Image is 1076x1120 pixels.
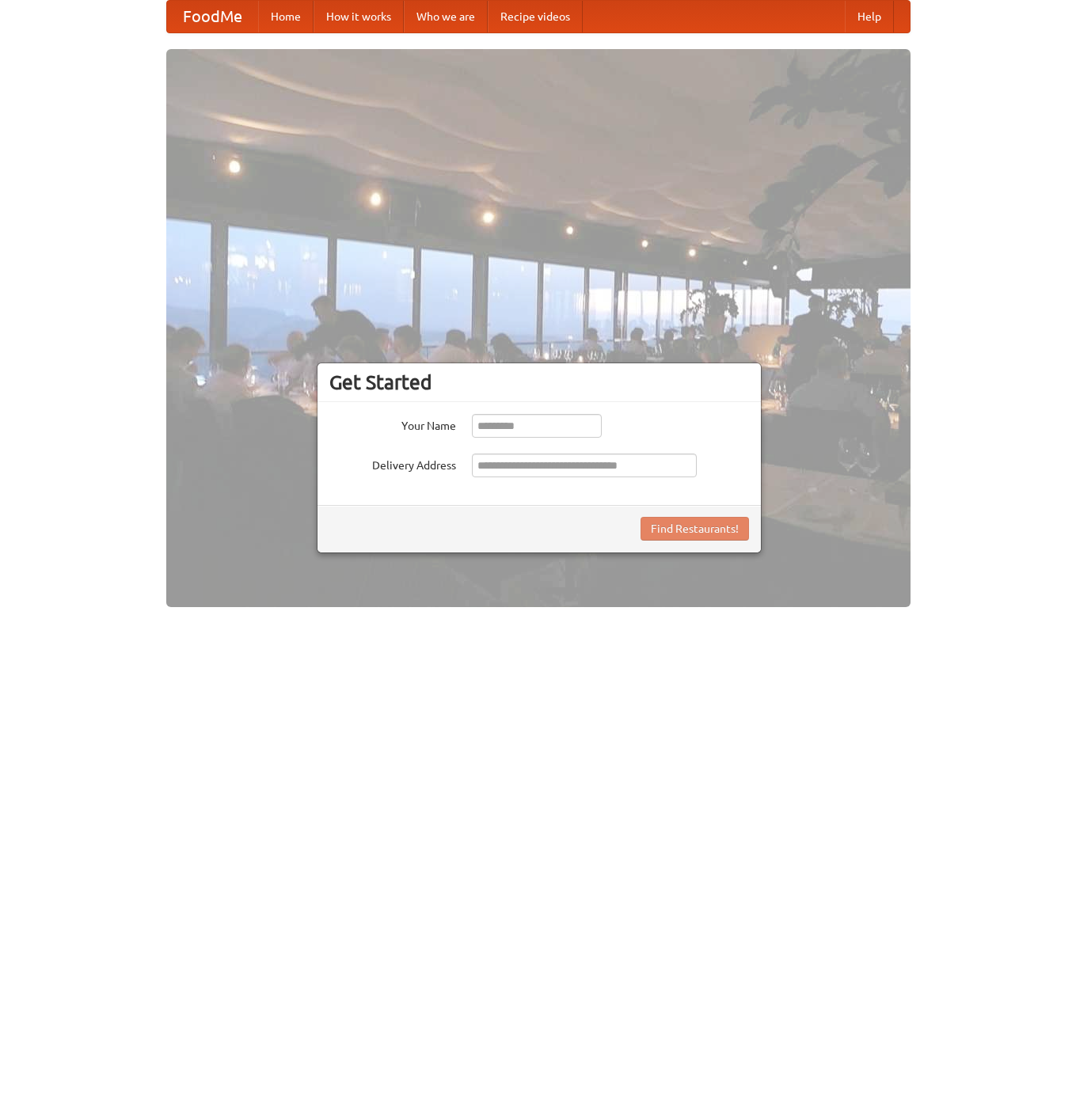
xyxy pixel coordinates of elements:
[329,454,456,473] label: Delivery Address
[641,517,749,541] button: Find Restaurants!
[329,414,456,434] label: Your Name
[845,1,894,32] a: Help
[488,1,583,32] a: Recipe videos
[404,1,488,32] a: Who we are
[258,1,314,32] a: Home
[329,370,749,394] h3: Get Started
[314,1,404,32] a: How it works
[167,1,258,32] a: FoodMe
